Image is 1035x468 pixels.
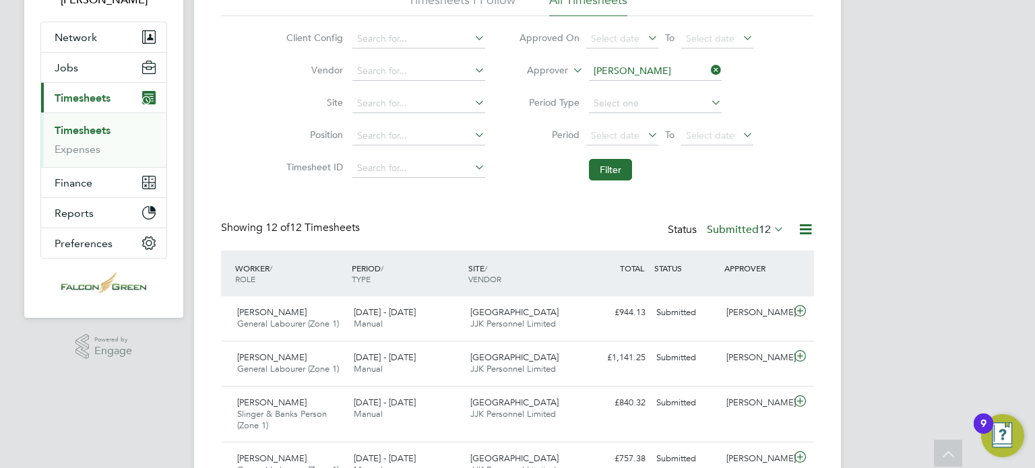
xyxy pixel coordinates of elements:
[237,352,307,363] span: [PERSON_NAME]
[465,256,582,291] div: SITE
[470,363,556,374] span: JJK Personnel Limited
[470,306,559,318] span: [GEOGRAPHIC_DATA]
[237,306,307,318] span: [PERSON_NAME]
[235,273,255,284] span: ROLE
[484,263,487,273] span: /
[352,30,485,48] input: Search for...
[55,92,111,104] span: Timesheets
[686,129,734,141] span: Select date
[354,408,383,420] span: Manual
[352,62,485,81] input: Search for...
[352,94,485,113] input: Search for...
[237,408,327,431] span: Slinger & Banks Person (Zone 1)
[41,22,166,52] button: Network
[282,161,343,173] label: Timesheet ID
[41,112,166,167] div: Timesheets
[282,64,343,76] label: Vendor
[221,221,363,235] div: Showing
[759,223,771,236] span: 12
[55,237,113,250] span: Preferences
[41,168,166,197] button: Finance
[55,176,92,189] span: Finance
[265,221,290,234] span: 12 of
[581,392,651,414] div: £840.32
[668,221,787,240] div: Status
[237,363,339,374] span: General Labourer (Zone 1)
[40,272,167,294] a: Go to home page
[470,408,556,420] span: JJK Personnel Limited
[354,453,416,464] span: [DATE] - [DATE]
[282,96,343,108] label: Site
[980,424,986,441] div: 9
[94,334,132,345] span: Powered by
[589,94,722,113] input: Select one
[61,272,146,294] img: falcongreen-logo-retina.png
[707,223,784,236] label: Submitted
[237,453,307,464] span: [PERSON_NAME]
[470,453,559,464] span: [GEOGRAPHIC_DATA]
[468,273,501,284] span: VENDOR
[651,256,721,280] div: STATUS
[519,96,579,108] label: Period Type
[470,352,559,363] span: [GEOGRAPHIC_DATA]
[519,32,579,44] label: Approved On
[686,32,734,44] span: Select date
[354,352,416,363] span: [DATE] - [DATE]
[620,263,644,273] span: TOTAL
[519,129,579,141] label: Period
[94,345,132,357] span: Engage
[721,347,791,369] div: [PERSON_NAME]
[651,302,721,324] div: Submitted
[55,31,97,44] span: Network
[354,306,416,318] span: [DATE] - [DATE]
[352,127,485,145] input: Search for...
[282,32,343,44] label: Client Config
[75,334,133,360] a: Powered byEngage
[237,318,339,329] span: General Labourer (Zone 1)
[55,61,78,74] span: Jobs
[721,302,791,324] div: [PERSON_NAME]
[507,64,568,77] label: Approver
[661,126,679,143] span: To
[581,347,651,369] div: £1,141.25
[282,129,343,141] label: Position
[981,414,1024,457] button: Open Resource Center, 9 new notifications
[55,143,100,156] a: Expenses
[55,124,111,137] a: Timesheets
[41,83,166,112] button: Timesheets
[721,256,791,280] div: APPROVER
[354,397,416,408] span: [DATE] - [DATE]
[352,159,485,178] input: Search for...
[348,256,465,291] div: PERIOD
[381,263,383,273] span: /
[41,228,166,258] button: Preferences
[589,159,632,180] button: Filter
[270,263,272,273] span: /
[232,256,348,291] div: WORKER
[591,129,639,141] span: Select date
[354,318,383,329] span: Manual
[651,347,721,369] div: Submitted
[41,53,166,82] button: Jobs
[237,397,307,408] span: [PERSON_NAME]
[41,198,166,228] button: Reports
[589,62,722,81] input: Search for...
[470,318,556,329] span: JJK Personnel Limited
[651,392,721,414] div: Submitted
[55,207,94,220] span: Reports
[661,29,679,46] span: To
[591,32,639,44] span: Select date
[265,221,360,234] span: 12 Timesheets
[721,392,791,414] div: [PERSON_NAME]
[470,397,559,408] span: [GEOGRAPHIC_DATA]
[354,363,383,374] span: Manual
[352,273,371,284] span: TYPE
[581,302,651,324] div: £944.13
